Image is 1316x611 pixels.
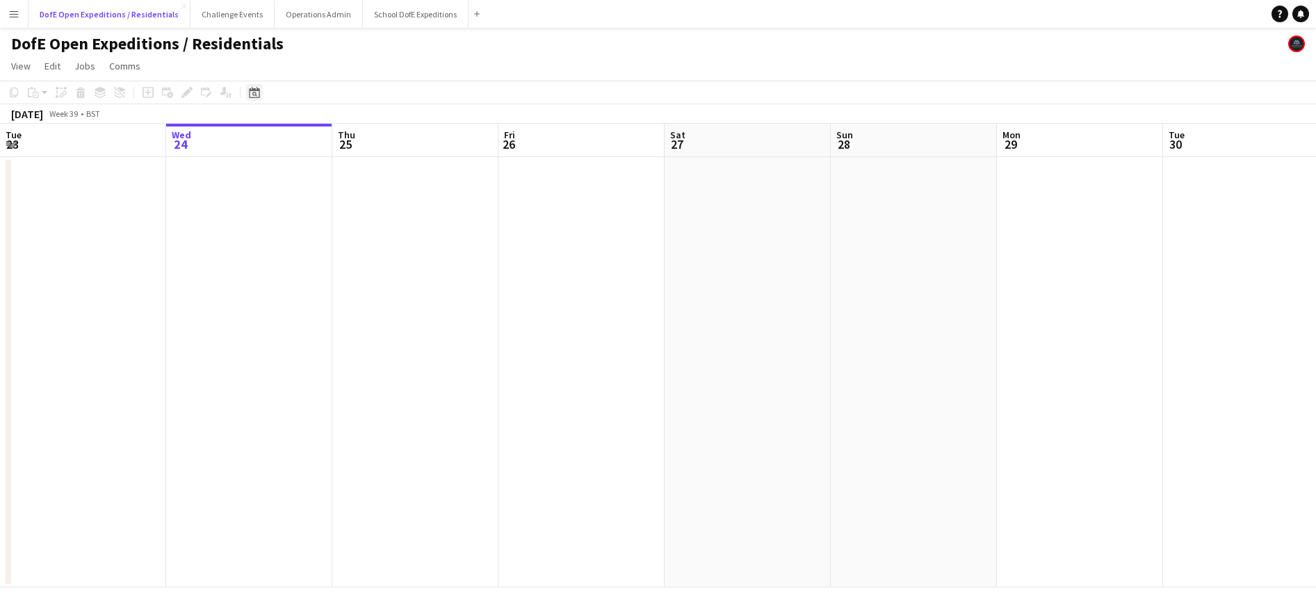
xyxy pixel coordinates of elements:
[275,1,363,28] button: Operations Admin
[504,129,515,141] span: Fri
[104,57,146,75] a: Comms
[1288,35,1305,52] app-user-avatar: The Adventure Element
[11,107,43,121] div: [DATE]
[44,60,60,72] span: Edit
[1000,136,1021,152] span: 29
[6,129,22,141] span: Tue
[836,129,853,141] span: Sun
[6,57,36,75] a: View
[1002,129,1021,141] span: Mon
[834,136,853,152] span: 28
[1167,136,1185,152] span: 30
[109,60,140,72] span: Comms
[1169,129,1185,141] span: Tue
[336,136,355,152] span: 25
[46,108,81,119] span: Week 39
[29,1,190,28] button: DofE Open Expeditions / Residentials
[670,129,685,141] span: Sat
[190,1,275,28] button: Challenge Events
[502,136,515,152] span: 26
[363,1,469,28] button: School DofE Expeditions
[3,136,22,152] span: 23
[86,108,100,119] div: BST
[69,57,101,75] a: Jobs
[74,60,95,72] span: Jobs
[170,136,191,152] span: 24
[39,57,66,75] a: Edit
[11,33,284,54] h1: DofE Open Expeditions / Residentials
[338,129,355,141] span: Thu
[172,129,191,141] span: Wed
[11,60,31,72] span: View
[668,136,685,152] span: 27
